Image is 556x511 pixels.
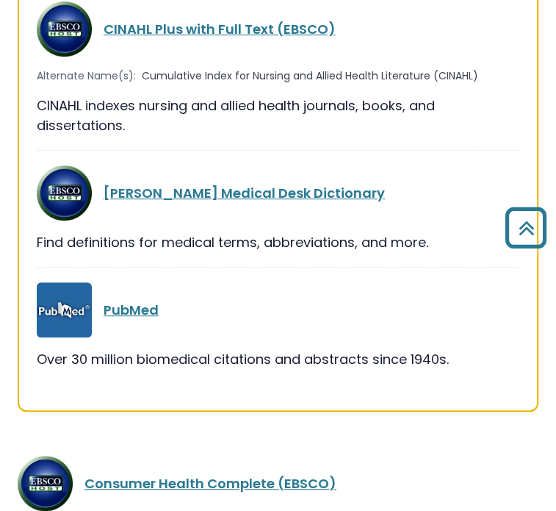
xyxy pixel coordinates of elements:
[104,20,336,38] a: CINAHL Plus with Full Text (EBSCO)
[104,184,385,202] a: [PERSON_NAME] Medical Desk Dictionary
[37,232,519,252] div: Find definitions for medical terms, abbreviations, and more.
[37,96,519,135] div: CINAHL indexes nursing and allied health journals, books, and dissertations.
[499,214,552,241] a: Back to Top
[142,68,478,84] span: Cumulative Index for Nursing and Allied Health Literature (CINAHL)
[84,474,336,493] a: Consumer Health Complete (EBSCO)
[37,68,136,84] span: Alternate Name(s):
[37,349,519,369] div: Over 30 million biomedical citations and abstracts since 1940s.
[104,301,159,319] a: PubMed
